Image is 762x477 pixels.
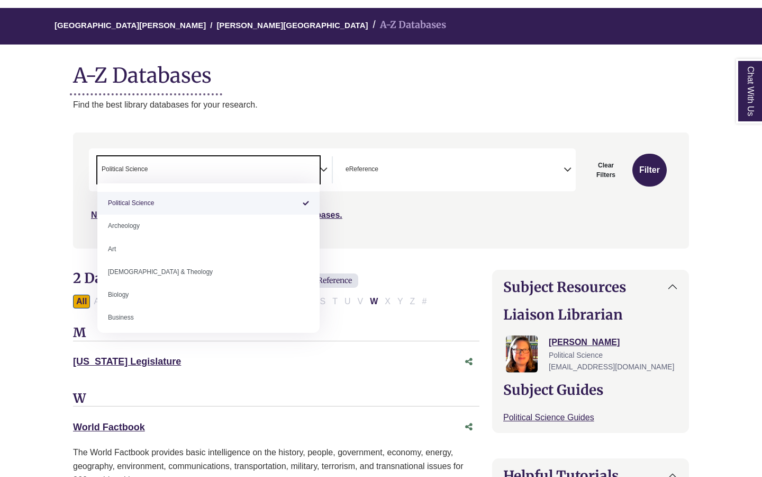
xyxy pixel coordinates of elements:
[73,8,689,45] nav: breadcrumb
[549,363,674,371] span: [EMAIL_ADDRESS][DOMAIN_NAME]
[97,238,320,261] li: Art
[97,215,320,237] li: Archeology
[549,338,620,347] a: [PERSON_NAME]
[55,19,206,30] a: [GEOGRAPHIC_DATA][PERSON_NAME]
[367,295,381,308] button: Filter Results W
[150,166,155,175] textarea: Search
[97,192,320,215] li: Political Science
[493,270,688,304] button: Subject Resources
[503,382,678,398] h2: Subject Guides
[503,413,594,422] a: Political Science Guides
[582,154,630,187] button: Clear Filters
[368,17,446,33] li: A-Z Databases
[91,210,342,219] a: Not sure where to start? Check our Recommended Databases.
[458,417,479,437] button: Share this database
[380,166,385,175] textarea: Search
[97,284,320,306] li: Biology
[341,164,378,174] li: eReference
[73,391,479,407] h3: W
[346,164,378,174] span: eReference
[102,164,148,174] span: Political Science
[73,132,689,248] nav: Search filters
[73,325,479,341] h3: M
[632,154,667,187] button: Submit for Search Results
[307,273,358,288] span: eReference
[73,296,431,305] div: Alpha-list to filter by first letter of database name
[73,55,689,87] h1: A-Z Databases
[503,306,678,323] h2: Liaison Librarian
[73,356,181,367] a: [US_STATE] Legislature
[549,351,603,359] span: Political Science
[506,335,538,373] img: Jessica Moore
[73,98,689,112] p: Find the best library databases for your research.
[73,295,90,308] button: All
[216,19,368,30] a: [PERSON_NAME][GEOGRAPHIC_DATA]
[97,306,320,329] li: Business
[97,164,148,174] li: Political Science
[73,422,145,432] a: World Factbook
[458,352,479,372] button: Share this database
[97,261,320,284] li: [DEMOGRAPHIC_DATA] & Theology
[73,269,227,287] span: 2 Databases Found for:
